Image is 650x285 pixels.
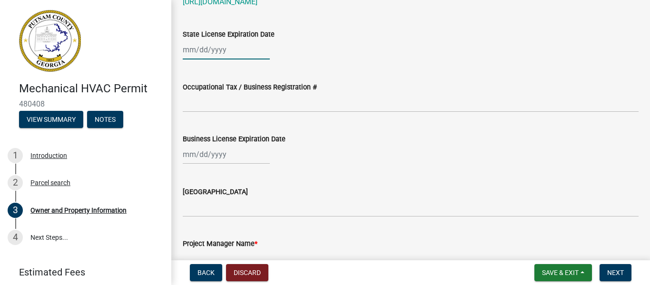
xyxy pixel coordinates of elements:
[87,116,123,124] wm-modal-confirm: Notes
[19,82,164,96] h4: Mechanical HVAC Permit
[8,263,156,282] a: Estimated Fees
[8,230,23,245] div: 4
[542,269,579,276] span: Save & Exit
[30,152,67,159] div: Introduction
[607,269,624,276] span: Next
[183,136,286,143] label: Business License Expiration Date
[19,99,152,108] span: 480408
[8,148,23,163] div: 1
[8,175,23,190] div: 2
[600,264,631,281] button: Next
[197,269,215,276] span: Back
[183,31,275,38] label: State License Expiration Date
[183,84,317,91] label: Occupational Tax / Business Registration #
[8,203,23,218] div: 3
[19,111,83,128] button: View Summary
[183,241,257,247] label: Project Manager Name
[190,264,222,281] button: Back
[19,10,81,72] img: Putnam County, Georgia
[87,111,123,128] button: Notes
[30,179,70,186] div: Parcel search
[226,264,268,281] button: Discard
[183,189,248,196] label: [GEOGRAPHIC_DATA]
[19,116,83,124] wm-modal-confirm: Summary
[30,207,127,214] div: Owner and Property Information
[534,264,592,281] button: Save & Exit
[183,40,270,59] input: mm/dd/yyyy
[183,145,270,164] input: mm/dd/yyyy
